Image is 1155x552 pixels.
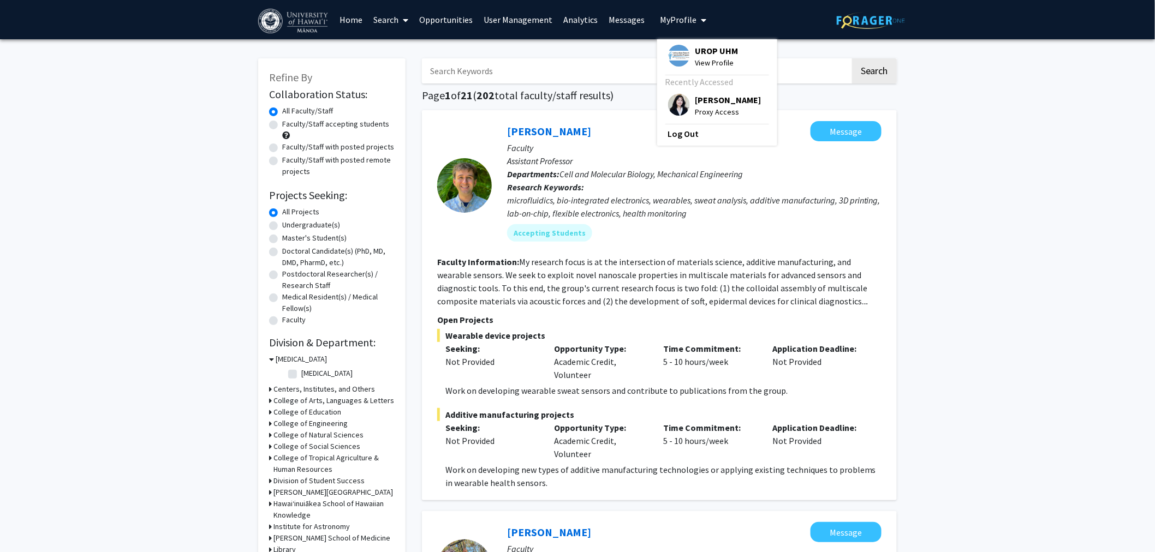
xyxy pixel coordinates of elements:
[437,313,882,326] p: Open Projects
[8,503,46,544] iframe: Chat
[811,522,882,542] button: Message Linden Schneider
[665,75,766,88] div: Recently Accessed
[282,105,333,117] label: All Faculty/Staff
[507,141,882,154] p: Faculty
[273,395,394,406] h3: College of Arts, Languages & Letters
[273,521,350,532] h3: Institute for Astronomy
[258,9,330,33] img: University of Hawaiʻi at Mānoa Logo
[282,291,395,314] label: Medical Resident(s) / Medical Fellow(s)
[664,342,757,355] p: Time Commitment:
[273,406,341,418] h3: College of Education
[477,88,495,102] span: 202
[269,70,312,84] span: Refine By
[664,421,757,434] p: Time Commitment:
[282,141,394,153] label: Faculty/Staff with posted projects
[269,336,395,349] h2: Division & Department:
[282,154,395,177] label: Faculty/Staff with posted remote projects
[604,1,651,39] a: Messages
[368,1,414,39] a: Search
[695,94,761,106] span: [PERSON_NAME]
[269,189,395,202] h2: Projects Seeking:
[668,94,761,118] div: Profile Picture[PERSON_NAME]Proxy Access
[437,408,882,421] span: Additive manufacturing projects
[445,421,538,434] p: Seeking:
[695,57,739,69] span: View Profile
[422,58,850,83] input: Search Keywords
[852,58,897,83] button: Search
[273,441,360,452] h3: College of Social Sciences
[414,1,479,39] a: Opportunities
[555,342,647,355] p: Opportunity Type:
[422,89,897,102] h1: Page of ( total faculty/staff results)
[555,421,647,434] p: Opportunity Type:
[273,475,365,487] h3: Division of Student Success
[273,452,395,475] h3: College of Tropical Agriculture & Human Resources
[273,418,348,429] h3: College of Engineering
[559,169,743,179] span: Cell and Molecular Biology, Mechanical Engineering
[772,342,865,355] p: Application Deadline:
[668,45,690,67] img: Profile Picture
[282,118,389,130] label: Faculty/Staff accepting students
[273,532,390,544] h3: [PERSON_NAME] School of Medicine
[282,206,319,218] label: All Projects
[273,487,393,498] h3: [PERSON_NAME][GEOGRAPHIC_DATA]
[437,329,882,342] span: Wearable device projects
[461,88,473,102] span: 21
[546,342,656,381] div: Academic Credit, Volunteer
[273,383,375,395] h3: Centers, Institutes, and Others
[764,421,873,460] div: Not Provided
[445,463,882,489] p: Work on developing new types of additive manufacturing technologies or applying existing techniqu...
[282,245,395,268] label: Doctoral Candidate(s) (PhD, MD, DMD, PharmD, etc.)
[660,14,697,25] span: My Profile
[507,224,592,242] mat-chip: Accepting Students
[269,88,395,101] h2: Collaboration Status:
[273,498,395,521] h3: Hawaiʻinuiākea School of Hawaiian Knowledge
[507,525,591,539] a: [PERSON_NAME]
[811,121,882,141] button: Message Tyler Ray
[668,127,766,140] a: Log Out
[479,1,558,39] a: User Management
[282,219,340,231] label: Undergraduate(s)
[437,256,519,267] b: Faculty Information:
[507,169,559,179] b: Departments:
[507,124,591,138] a: [PERSON_NAME]
[335,1,368,39] a: Home
[837,12,905,29] img: ForagerOne Logo
[273,429,364,441] h3: College of Natural Sciences
[546,421,656,460] div: Academic Credit, Volunteer
[695,45,739,57] span: UROP UHM
[282,232,347,244] label: Master's Student(s)
[668,94,690,116] img: Profile Picture
[764,342,873,381] div: Not Provided
[507,194,882,220] div: microfluidics, bio-integrated electronics, wearables, sweat analysis, additive manufacturing, 3D ...
[445,355,538,368] div: Not Provided
[301,368,353,379] label: [MEDICAL_DATA]
[656,421,765,460] div: 5 - 10 hours/week
[437,256,868,307] fg-read-more: My research focus is at the intersection of materials science, additive manufacturing, and wearab...
[445,434,538,447] div: Not Provided
[445,384,882,397] p: Work on developing wearable sweat sensors and contribute to publications from the group.
[445,88,451,102] span: 1
[772,421,865,434] p: Application Deadline:
[558,1,604,39] a: Analytics
[507,154,882,167] p: Assistant Professor
[282,268,395,291] label: Postdoctoral Researcher(s) / Research Staff
[445,342,538,355] p: Seeking:
[276,353,327,365] h3: [MEDICAL_DATA]
[282,314,306,326] label: Faculty
[656,342,765,381] div: 5 - 10 hours/week
[695,106,761,118] span: Proxy Access
[668,45,739,69] div: Profile PictureUROP UHMView Profile
[507,182,584,193] b: Research Keywords:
